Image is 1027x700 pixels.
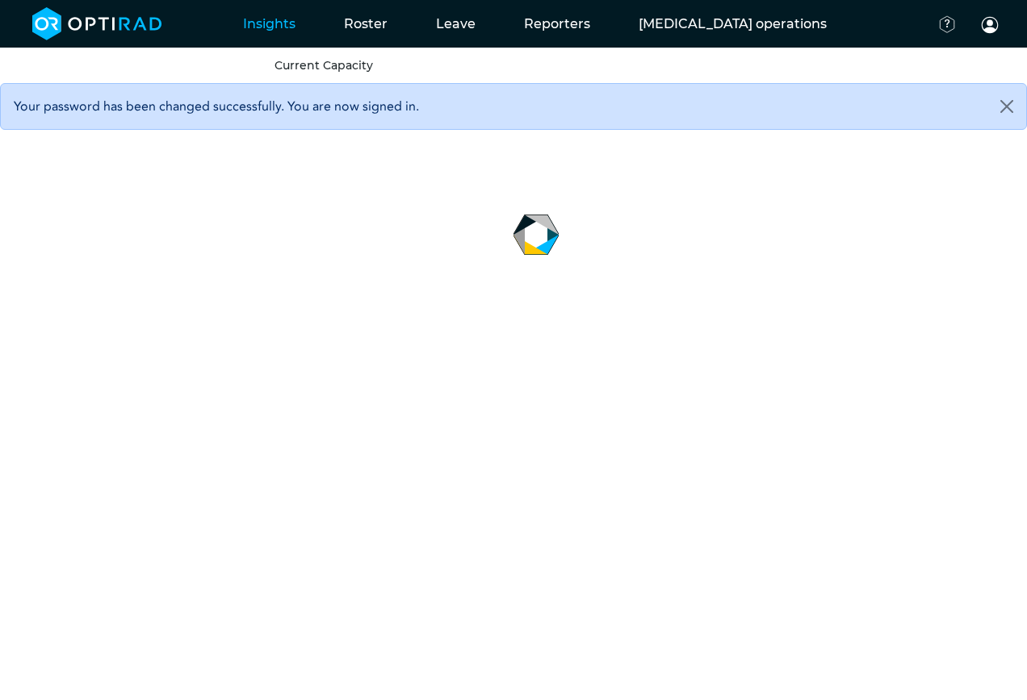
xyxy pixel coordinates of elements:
img: brand-opti-rad-logos-blue-and-white-d2f68631ba2948856bd03f2d395fb146ddc8fb01b4b6e9315ea85fa773367... [32,7,162,40]
button: Close [987,84,1026,129]
a: Current Capacity [275,58,373,73]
